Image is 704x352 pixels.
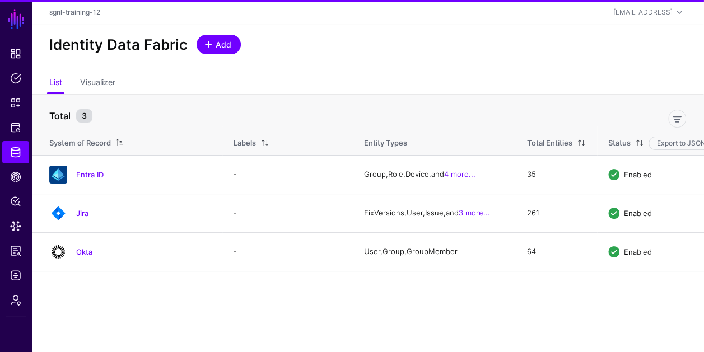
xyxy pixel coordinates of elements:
[49,36,188,53] h2: Identity Data Fabric
[516,194,597,233] td: 261
[10,245,21,256] span: Reports
[10,48,21,59] span: Dashboard
[624,170,652,179] span: Enabled
[234,138,256,149] div: Labels
[2,43,29,65] a: Dashboard
[2,116,29,139] a: Protected Systems
[10,196,21,207] span: Policy Lens
[7,7,26,31] a: SGNL
[76,170,104,179] a: Entra ID
[76,209,88,218] a: Jira
[353,233,516,271] td: User, Group, GroupMember
[49,138,111,149] div: System of Record
[459,208,490,217] a: 3 more...
[364,138,407,147] span: Entity Types
[49,8,100,16] a: sgnl-training-12
[49,110,71,121] strong: Total
[353,156,516,194] td: Group, Role, Device, and
[76,109,92,123] small: 3
[2,190,29,213] a: Policy Lens
[10,122,21,133] span: Protected Systems
[10,171,21,182] span: CAEP Hub
[2,264,29,287] a: Logs
[76,247,92,256] a: Okta
[2,166,29,188] a: CAEP Hub
[80,73,115,94] a: Visualizer
[10,220,21,232] span: Data Lens
[49,73,62,94] a: List
[222,233,353,271] td: -
[215,39,233,50] span: Add
[49,166,67,184] img: svg+xml;base64,PHN2ZyB3aWR0aD0iNjQiIGhlaWdodD0iNjQiIHZpZXdCb3g9IjAgMCA2NCA2NCIgZmlsbD0ibm9uZSIgeG...
[624,247,652,256] span: Enabled
[2,67,29,90] a: Policies
[608,138,631,149] div: Status
[10,97,21,109] span: Snippets
[516,156,597,194] td: 35
[197,35,241,54] a: Add
[2,289,29,311] a: Admin
[10,147,21,158] span: Identity Data Fabric
[222,156,353,194] td: -
[516,233,597,271] td: 64
[444,170,475,179] a: 4 more...
[10,270,21,281] span: Logs
[222,194,353,233] td: -
[2,240,29,262] a: Reports
[10,294,21,306] span: Admin
[2,215,29,237] a: Data Lens
[49,204,67,222] img: svg+xml;base64,PHN2ZyB3aWR0aD0iNjQiIGhlaWdodD0iNjQiIHZpZXdCb3g9IjAgMCA2NCA2NCIgZmlsbD0ibm9uZSIgeG...
[2,141,29,163] a: Identity Data Fabric
[2,92,29,114] a: Snippets
[527,138,572,149] div: Total Entities
[10,73,21,84] span: Policies
[624,209,652,218] span: Enabled
[49,243,67,261] img: svg+xml;base64,PHN2ZyB3aWR0aD0iNjQiIGhlaWdodD0iNjQiIHZpZXdCb3g9IjAgMCA2NCA2NCIgZmlsbD0ibm9uZSIgeG...
[613,7,673,17] div: [EMAIL_ADDRESS]
[353,194,516,233] td: FixVersions, User, Issue, and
